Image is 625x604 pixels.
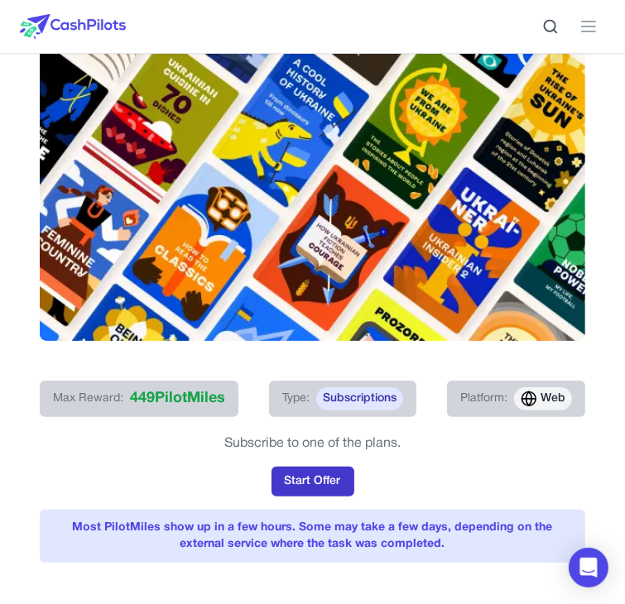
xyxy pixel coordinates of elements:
[282,391,310,407] span: Type:
[224,434,401,453] p: Subscribe to one of the plans.
[40,510,585,563] div: Most PilotMiles show up in a few hours. Some may take a few days, depending on the external servi...
[53,391,123,407] span: Max Reward:
[130,387,225,410] span: 449 PilotMiles
[40,32,585,341] img: Headway
[460,391,507,407] span: Platform:
[272,467,354,496] button: Start Offer
[541,391,565,407] span: Web
[569,548,608,587] div: Open Intercom Messenger
[316,387,403,410] span: Subscriptions
[20,14,126,39] img: CashPilots Logo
